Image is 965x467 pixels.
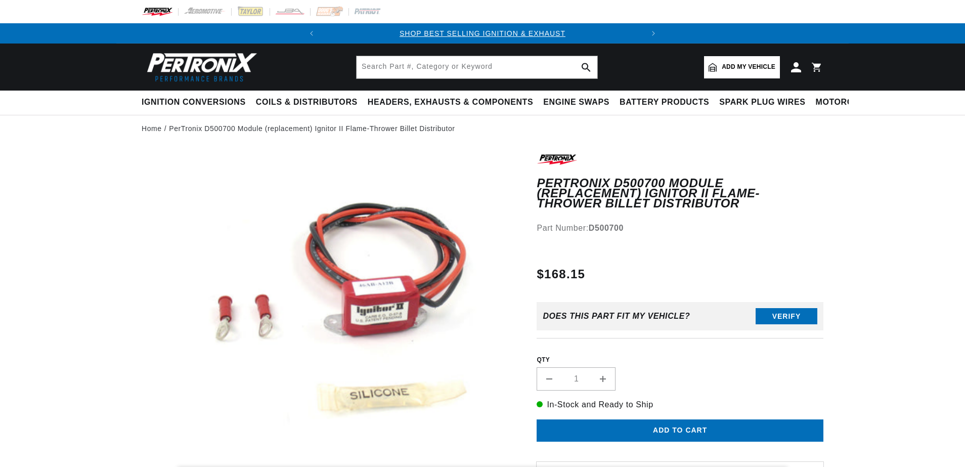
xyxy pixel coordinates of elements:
input: Search Part #, Category or Keyword [357,56,597,78]
span: Headers, Exhausts & Components [368,97,533,108]
strong: D500700 [589,224,624,232]
a: SHOP BEST SELLING IGNITION & EXHAUST [400,29,565,37]
button: search button [575,56,597,78]
a: Add my vehicle [704,56,780,78]
p: In-Stock and Ready to Ship [537,398,823,411]
div: 1 of 2 [322,28,643,39]
button: Translation missing: en.sections.announcements.next_announcement [643,23,664,44]
h1: PerTronix D500700 Module (replacement) Ignitor II Flame-Thrower Billet Distributor [537,178,823,209]
slideshow-component: Translation missing: en.sections.announcements.announcement_bar [116,23,849,44]
summary: Ignition Conversions [142,91,251,114]
span: Ignition Conversions [142,97,246,108]
nav: breadcrumbs [142,123,823,134]
button: Add to cart [537,419,823,442]
button: Verify [756,308,817,324]
summary: Battery Products [615,91,714,114]
span: Engine Swaps [543,97,609,108]
summary: Coils & Distributors [251,91,363,114]
summary: Headers, Exhausts & Components [363,91,538,114]
span: Motorcycle [816,97,876,108]
span: Add my vehicle [722,62,775,72]
a: PerTronix D500700 Module (replacement) Ignitor II Flame-Thrower Billet Distributor [169,123,455,134]
button: Translation missing: en.sections.announcements.previous_announcement [301,23,322,44]
span: Battery Products [620,97,709,108]
summary: Spark Plug Wires [714,91,810,114]
a: Home [142,123,162,134]
div: Does This part fit My vehicle? [543,312,690,321]
img: Pertronix [142,50,258,84]
summary: Engine Swaps [538,91,615,114]
div: Announcement [322,28,643,39]
div: Part Number: [537,222,823,235]
span: $168.15 [537,265,585,283]
span: Spark Plug Wires [719,97,805,108]
summary: Motorcycle [811,91,881,114]
span: Coils & Distributors [256,97,358,108]
label: QTY [537,356,823,364]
